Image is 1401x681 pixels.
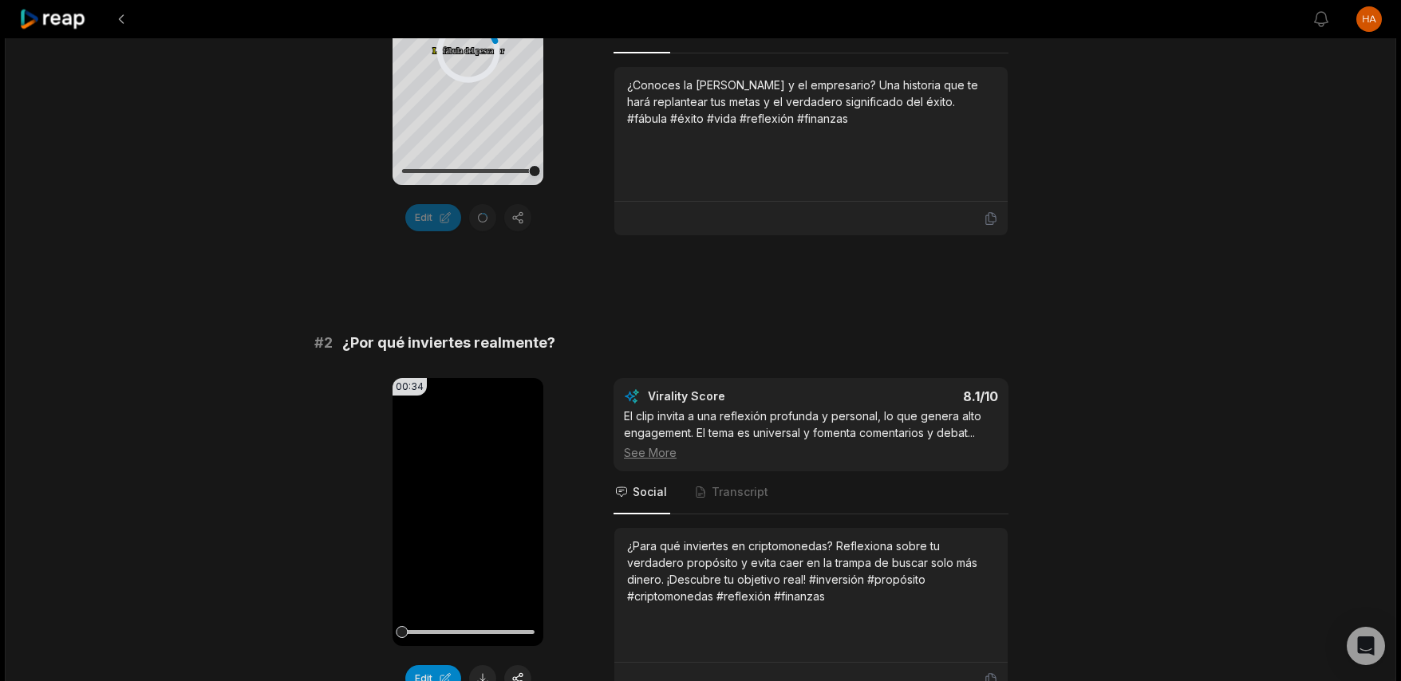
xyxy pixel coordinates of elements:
[1347,627,1385,665] div: Open Intercom Messenger
[393,378,543,646] video: Your browser does not support mp4 format.
[614,471,1008,514] nav: Tabs
[314,332,333,354] span: # 2
[342,332,555,354] span: ¿Por qué inviertes realmente?
[648,388,819,404] div: Virality Score
[827,388,999,404] div: 8.1 /10
[712,484,768,500] span: Transcript
[627,77,995,127] div: ¿Conoces la [PERSON_NAME] y el empresario? Una historia que te hará replantear tus metas y el ver...
[624,407,998,461] div: El clip invita a una reflexión profunda y personal, lo que genera alto engagement. El tema es uni...
[405,204,461,231] button: Edit
[633,484,667,500] span: Social
[624,444,998,461] div: See More
[627,537,995,604] div: ¿Para qué inviertes en criptomonedas? Reflexiona sobre tu verdadero propósito y evita caer en la ...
